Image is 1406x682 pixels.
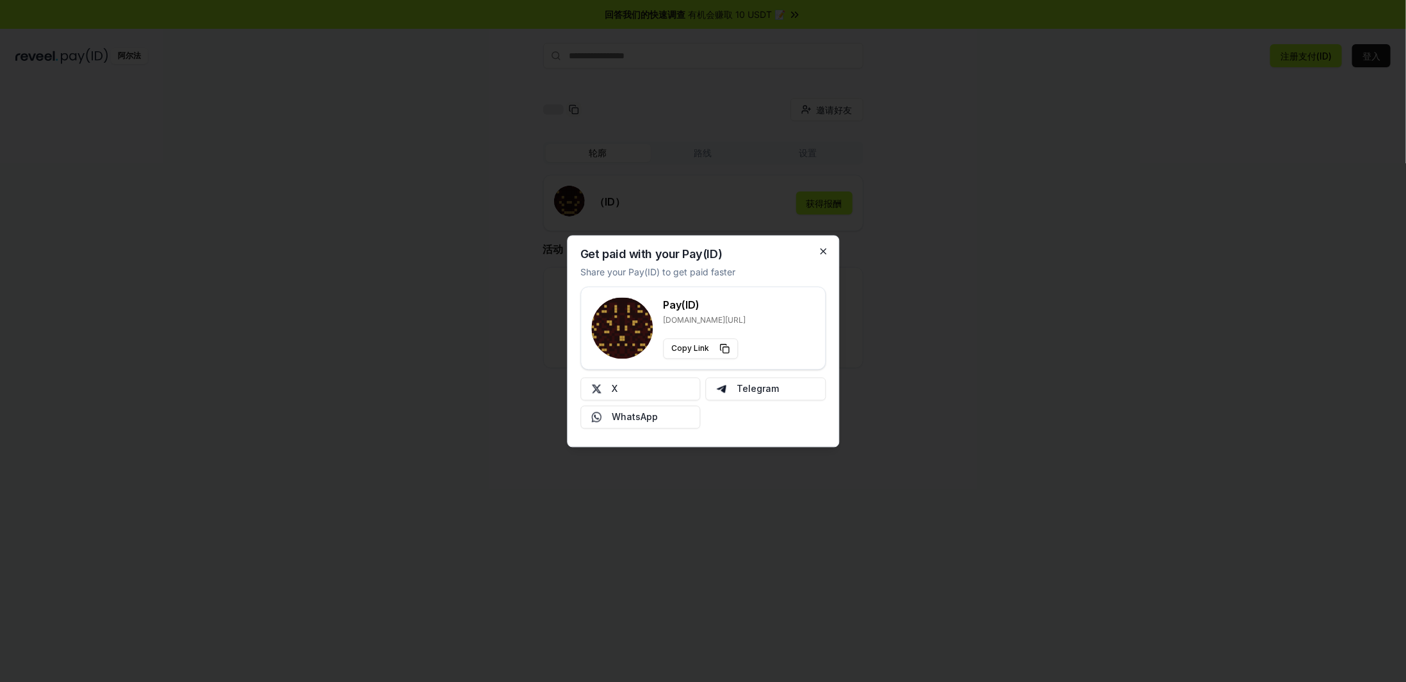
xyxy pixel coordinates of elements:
[663,338,738,359] button: Copy Link
[663,315,746,325] p: [DOMAIN_NAME][URL]
[706,377,826,400] button: Telegram
[580,265,735,279] p: Share your Pay(ID) to get paid faster
[580,405,701,428] button: WhatsApp
[717,384,727,394] img: Telegram
[591,384,601,394] img: X
[591,412,601,422] img: Whatsapp
[580,248,722,260] h2: Get paid with your Pay(ID)
[580,377,701,400] button: X
[663,297,746,313] h3: Pay(ID)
